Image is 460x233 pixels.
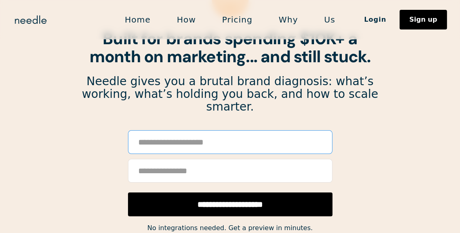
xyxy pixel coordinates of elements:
[311,11,348,28] a: Us
[209,11,265,28] a: Pricing
[399,10,447,29] a: Sign up
[351,13,399,27] a: Login
[81,75,379,113] p: Needle gives you a brutal brand diagnosis: what’s working, what’s holding you back, and how to sc...
[164,11,209,28] a: How
[128,130,332,216] form: Email Form
[90,28,371,67] strong: Built for brands spending $10K+ a month on marketing... and still stuck.
[409,16,437,23] div: Sign up
[112,11,164,28] a: Home
[265,11,311,28] a: Why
